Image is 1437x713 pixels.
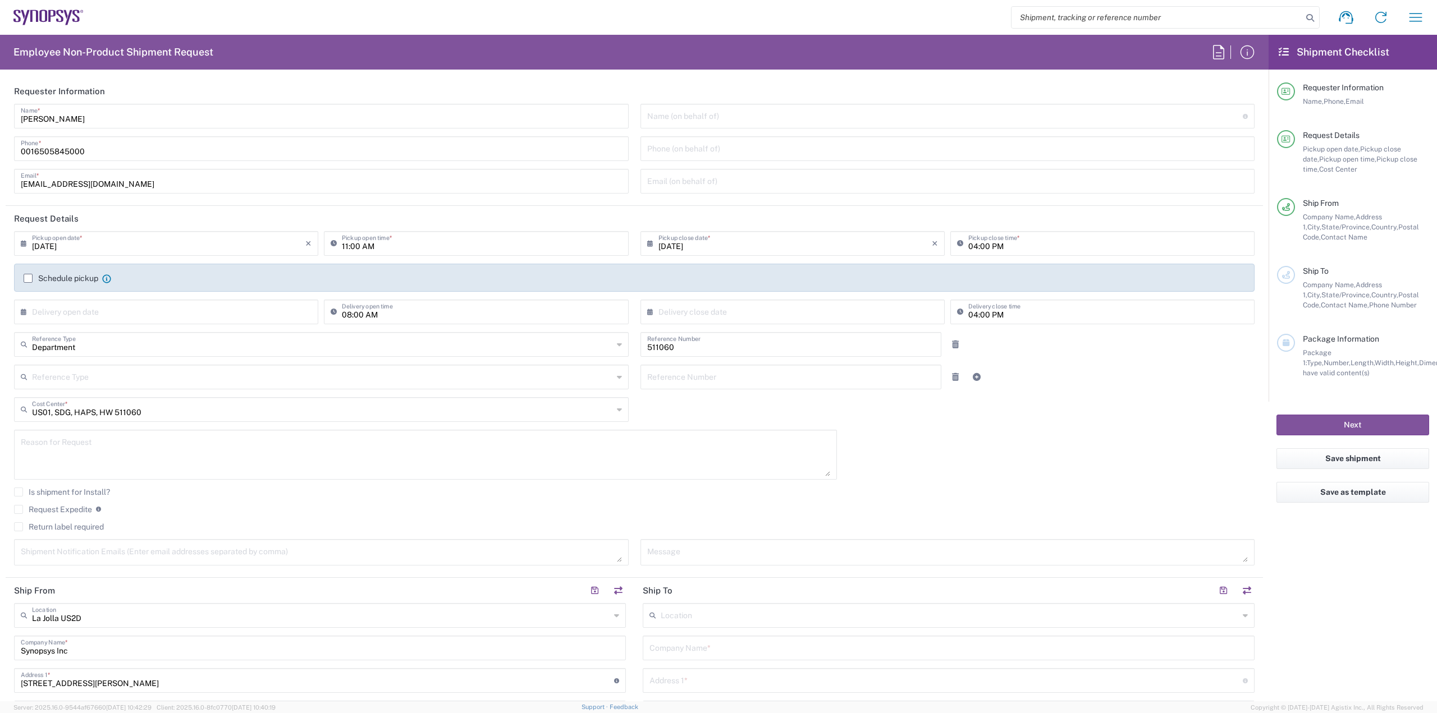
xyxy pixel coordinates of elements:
[13,45,213,59] h2: Employee Non-Product Shipment Request
[1303,83,1384,92] span: Requester Information
[1303,334,1379,343] span: Package Information
[1395,358,1419,367] span: Height,
[610,703,638,710] a: Feedback
[1371,291,1398,299] span: Country,
[932,234,938,252] i: ×
[14,86,105,97] h2: Requester Information
[1303,280,1356,289] span: Company Name,
[1307,223,1321,231] span: City,
[1276,415,1429,435] button: Next
[14,487,110,496] label: Is shipment for Install?
[948,337,963,352] a: Remove Reference
[1324,97,1346,105] span: Phone,
[1324,358,1351,367] span: Number,
[24,274,98,283] label: Schedule pickup
[582,703,610,710] a: Support
[948,369,963,385] a: Remove Reference
[1321,291,1371,299] span: State/Province,
[1251,702,1424,712] span: Copyright © [DATE]-[DATE] Agistix Inc., All Rights Reserved
[14,585,55,596] h2: Ship From
[1279,45,1389,59] h2: Shipment Checklist
[643,585,672,596] h2: Ship To
[157,704,276,711] span: Client: 2025.16.0-8fc0770
[305,234,312,252] i: ×
[1321,233,1367,241] span: Contact Name
[1371,223,1398,231] span: Country,
[1321,301,1369,309] span: Contact Name,
[1307,358,1324,367] span: Type,
[1307,291,1321,299] span: City,
[1303,348,1331,367] span: Package 1:
[1369,301,1417,309] span: Phone Number
[1351,358,1375,367] span: Length,
[1276,482,1429,503] button: Save as template
[1321,223,1371,231] span: State/Province,
[1375,358,1395,367] span: Width,
[14,505,92,514] label: Request Expedite
[1276,448,1429,469] button: Save shipment
[1303,97,1324,105] span: Name,
[106,704,152,711] span: [DATE] 10:42:29
[1303,266,1329,275] span: Ship To
[1303,199,1339,208] span: Ship From
[1303,213,1356,221] span: Company Name,
[1012,7,1302,28] input: Shipment, tracking or reference number
[14,522,104,531] label: Return label required
[1303,145,1360,153] span: Pickup open date,
[14,213,79,224] h2: Request Details
[1346,97,1364,105] span: Email
[1303,131,1360,140] span: Request Details
[1319,165,1357,173] span: Cost Center
[13,704,152,711] span: Server: 2025.16.0-9544af67660
[1319,155,1376,163] span: Pickup open time,
[969,369,985,385] a: Add Reference
[232,704,276,711] span: [DATE] 10:40:19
